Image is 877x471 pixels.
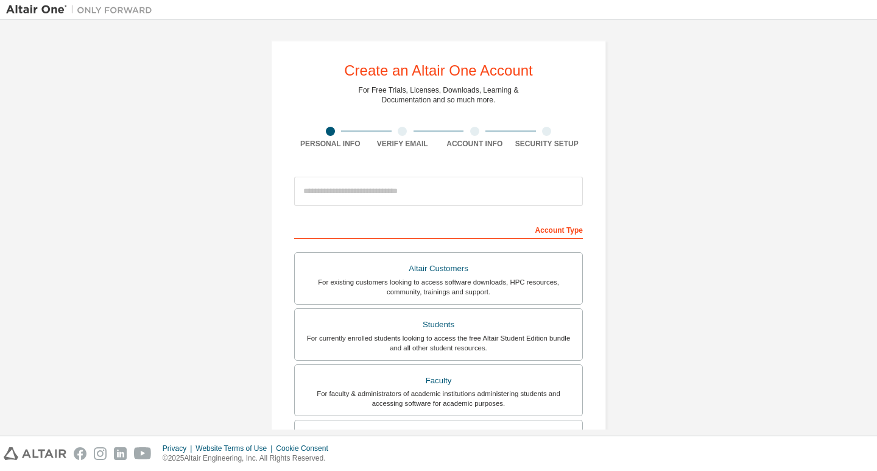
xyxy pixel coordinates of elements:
div: Personal Info [294,139,367,149]
div: Altair Customers [302,260,575,277]
img: linkedin.svg [114,447,127,460]
div: For faculty & administrators of academic institutions administering students and accessing softwa... [302,389,575,408]
div: Everyone else [302,428,575,445]
img: instagram.svg [94,447,107,460]
div: For currently enrolled students looking to access the free Altair Student Edition bundle and all ... [302,333,575,353]
div: Create an Altair One Account [344,63,533,78]
div: Account Type [294,219,583,239]
div: For Free Trials, Licenses, Downloads, Learning & Documentation and so much more. [359,85,519,105]
div: Verify Email [367,139,439,149]
div: Account Info [438,139,511,149]
div: Cookie Consent [276,444,335,453]
img: Altair One [6,4,158,16]
div: For existing customers looking to access software downloads, HPC resources, community, trainings ... [302,277,575,297]
img: facebook.svg [74,447,86,460]
div: Website Terms of Use [195,444,276,453]
div: Privacy [163,444,195,453]
p: © 2025 Altair Engineering, Inc. All Rights Reserved. [163,453,336,464]
div: Faculty [302,372,575,389]
img: youtube.svg [134,447,152,460]
div: Security Setup [511,139,583,149]
img: altair_logo.svg [4,447,66,460]
div: Students [302,316,575,333]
